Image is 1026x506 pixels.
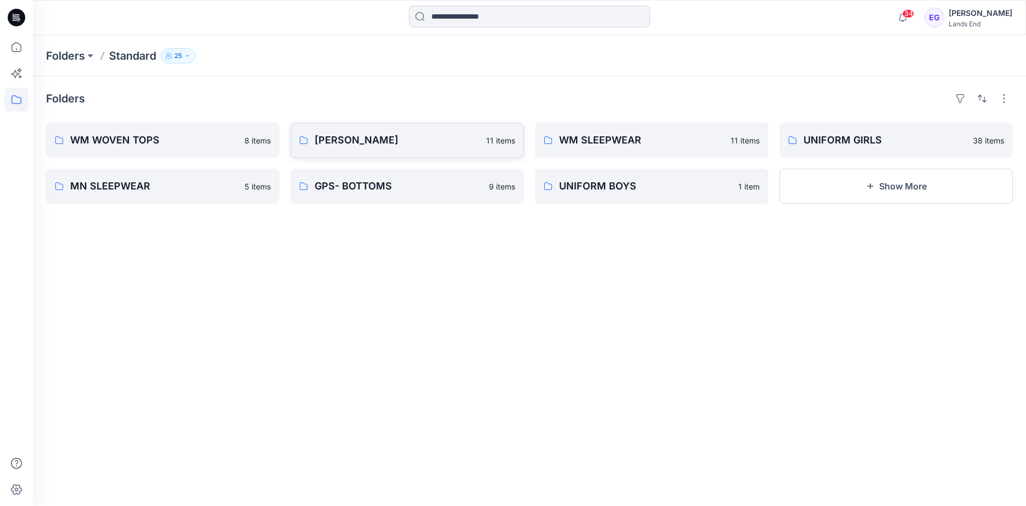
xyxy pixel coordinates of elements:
p: 25 [174,50,182,62]
div: Lands End [949,20,1012,28]
p: MN SLEEPWEAR [70,179,238,194]
p: 11 items [731,135,760,146]
p: WM WOVEN TOPS [70,133,238,148]
a: UNIFORM GIRLS38 items [779,123,1013,158]
button: Show More [779,169,1013,204]
a: UNIFORM BOYS1 item [535,169,768,204]
div: [PERSON_NAME] [949,7,1012,20]
p: 9 items [489,181,515,192]
a: MN SLEEPWEAR5 items [46,169,280,204]
p: WM SLEEPWEAR [559,133,724,148]
span: 34 [902,9,914,18]
a: [PERSON_NAME]11 items [290,123,524,158]
p: UNIFORM GIRLS [803,133,966,148]
p: UNIFORM BOYS [559,179,732,194]
p: 38 items [973,135,1004,146]
p: 5 items [244,181,271,192]
button: 25 [161,48,196,64]
p: [PERSON_NAME] [315,133,480,148]
div: EG [925,8,944,27]
p: GPS- BOTTOMS [315,179,482,194]
p: 8 items [244,135,271,146]
p: 1 item [738,181,760,192]
a: WM SLEEPWEAR11 items [535,123,768,158]
a: WM WOVEN TOPS8 items [46,123,280,158]
a: Folders [46,48,85,64]
p: 11 items [486,135,515,146]
a: GPS- BOTTOMS9 items [290,169,524,204]
p: Standard [109,48,156,64]
h4: Folders [46,92,85,105]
